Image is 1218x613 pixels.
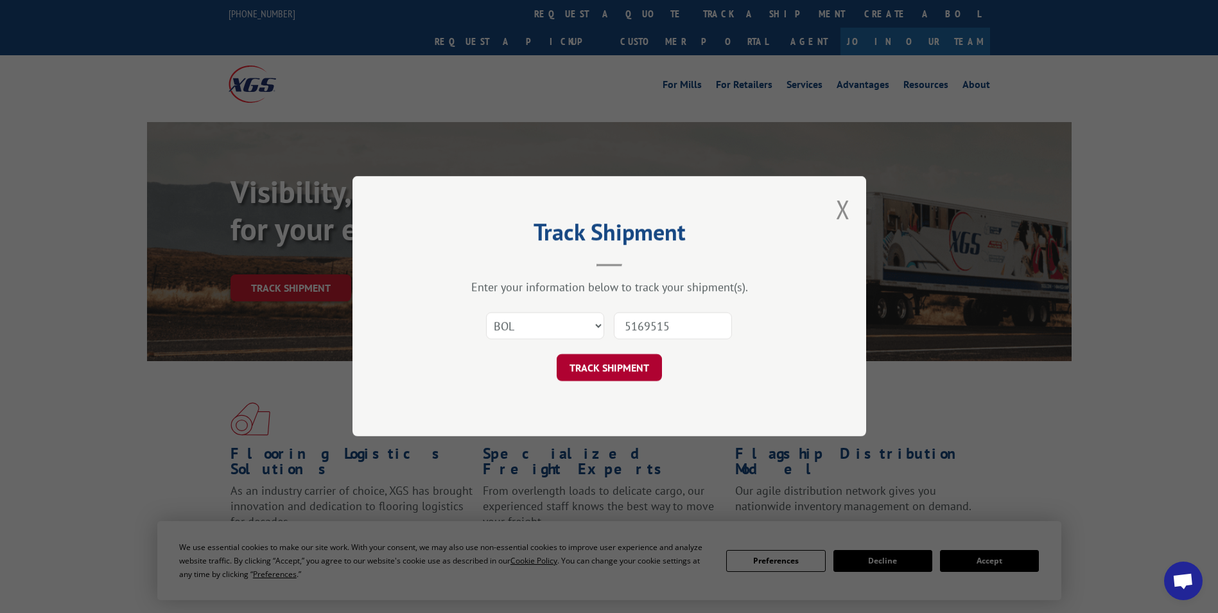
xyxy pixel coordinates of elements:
button: Close modal [836,192,850,226]
div: Open chat [1164,562,1203,600]
h2: Track Shipment [417,223,802,247]
button: TRACK SHIPMENT [557,355,662,382]
input: Number(s) [614,313,732,340]
div: Enter your information below to track your shipment(s). [417,280,802,295]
